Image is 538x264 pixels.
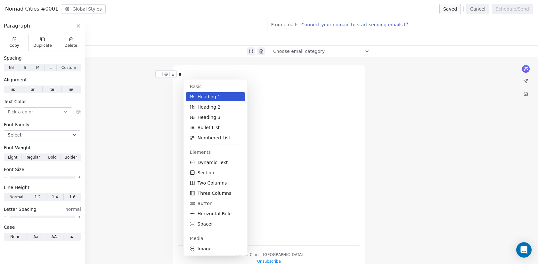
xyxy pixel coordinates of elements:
[65,154,77,160] span: Bolder
[36,65,39,70] span: M
[439,4,461,14] button: Saved
[190,235,241,242] span: Media
[48,154,57,160] span: Bold
[186,219,245,228] button: Spacer
[4,77,27,83] span: Alignment
[190,149,241,155] span: Elements
[186,158,245,167] button: Dynamic Text
[198,169,214,176] span: Section
[273,48,325,54] span: Choose email category
[33,43,52,48] span: Duplicate
[4,206,37,212] span: Letter Spacing
[9,43,19,48] span: Copy
[186,209,245,218] button: Horizontal Rule
[4,98,26,105] span: Text Color
[198,221,213,227] span: Spacer
[516,242,532,258] div: Open Intercom Messenger
[10,234,20,240] span: None
[5,5,58,13] span: Nomad Cities #0001
[25,154,40,160] span: Regular
[190,83,241,90] span: Basic
[65,206,81,212] span: normal
[4,184,29,191] span: Line Height
[35,194,41,200] span: 1.2
[61,65,76,70] span: Custom
[301,22,403,27] span: Connect your domain to start sending emails
[186,178,245,187] button: Two Columns
[198,135,230,141] span: Numbered List
[51,234,57,240] span: AA
[65,43,77,48] span: Delete
[198,200,213,207] span: Button
[4,55,22,61] span: Spacing
[186,244,245,253] button: Image
[4,224,15,230] span: Case
[198,190,231,196] span: Three Columns
[198,245,212,252] span: Image
[186,113,245,122] button: Heading 3
[198,104,221,110] span: Heading 2
[52,194,58,200] span: 1.4
[198,159,228,166] span: Dynamic Text
[186,189,245,198] button: Three Columns
[4,144,31,151] span: Font Weight
[198,180,227,186] span: Two Columns
[186,92,245,101] button: Heading 1
[466,4,489,14] button: Cancel
[186,199,245,208] button: Button
[198,94,221,100] span: Heading 1
[69,194,75,200] span: 1.6
[186,133,245,142] button: Numbered List
[8,154,17,160] span: Light
[198,114,221,120] span: Heading 3
[186,103,245,111] button: Heading 2
[4,107,72,116] button: Pick a color
[8,132,21,138] span: Select
[492,4,533,14] button: Schedule/Send
[9,194,23,200] span: Normal
[33,234,38,240] span: Aa
[9,65,14,70] span: Nil
[70,234,75,240] span: aa
[4,166,24,173] span: Font Size
[4,22,30,30] span: Paragraph
[198,124,220,131] span: Bullet List
[4,121,29,128] span: Font Family
[271,21,298,28] span: From email:
[299,21,408,29] a: Connect your domain to start sending emails
[49,65,52,70] span: L
[186,123,245,132] button: Bullet List
[61,4,106,13] button: Global Styles
[24,65,26,70] span: S
[198,210,232,217] span: Horizontal Rule
[186,168,245,177] button: Section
